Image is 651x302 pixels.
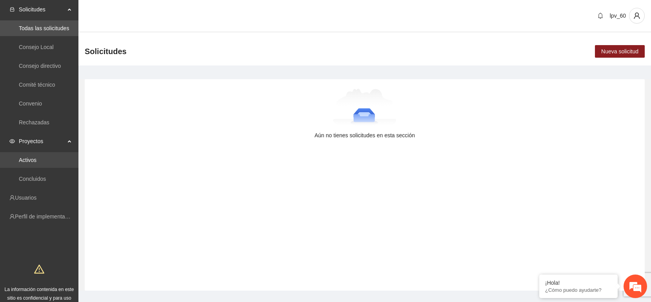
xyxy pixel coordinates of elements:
span: lpv_60 [610,13,626,19]
span: user [629,12,644,19]
div: ¡Hola! [545,280,612,286]
a: Convenio [19,100,42,107]
a: Perfil de implementadora [15,213,76,220]
div: Aún no tienes solicitudes en esta sección [97,131,632,140]
span: inbox [9,7,15,12]
a: Todas las solicitudes [19,25,69,31]
a: Consejo directivo [19,63,61,69]
a: Rechazadas [19,119,49,126]
a: Activos [19,157,36,163]
button: bell [594,9,607,22]
span: bell [595,13,606,19]
p: ¿Cómo puedo ayudarte? [545,287,612,293]
a: Comité técnico [19,82,55,88]
span: Solicitudes [85,45,127,58]
span: Proyectos [19,133,65,149]
a: Usuarios [15,195,36,201]
span: Solicitudes [19,2,65,17]
a: Concluidos [19,176,46,182]
a: Consejo Local [19,44,54,50]
span: eye [9,138,15,144]
button: Nueva solicitud [595,45,645,58]
img: Aún no tienes solicitudes en esta sección [333,89,397,128]
span: warning [34,264,44,274]
button: user [629,8,645,24]
span: Nueva solicitud [601,47,638,56]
